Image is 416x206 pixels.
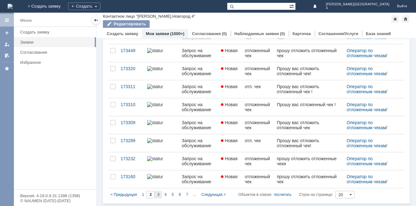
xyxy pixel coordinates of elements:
div: отложенный чек [245,102,272,112]
div: / [347,174,397,184]
span: Новая [221,120,238,125]
a: Новая [218,98,242,116]
div: Запрос на обслуживание [182,156,216,166]
span: Объектов в списке: [238,192,272,197]
span: 4 [164,192,167,197]
div: Запрос на обслуживание [182,120,216,130]
span: Новая [221,156,238,161]
a: Оператор по отложенным чекам [347,120,386,130]
a: 173289 [118,134,145,152]
img: statusbar-25 (1).png [147,66,163,71]
div: 173160 [121,174,142,179]
a: Заявки [18,37,95,47]
div: © NAUMEN [DATE]-[DATE] [20,199,90,203]
div: Запрос на обслуживание [182,102,216,112]
span: ... [193,192,196,197]
a: База знаний [366,31,391,36]
div: отл. чек [245,84,272,89]
div: Согласования [20,50,92,55]
a: Новая [218,62,242,80]
a: Оператор по отложенным чекам [347,156,386,166]
span: < Предыдущая [110,192,137,197]
a: Новая [218,44,242,62]
a: Соглашения/Услуги [318,31,358,36]
div: 173320 [121,66,142,71]
div: 173232 [121,156,142,161]
span: 4 [326,6,389,10]
a: Запрос на обслуживание [179,62,218,80]
a: Карточка [293,31,311,36]
div: Запрос на обслуживание [182,138,216,148]
a: отложенный чек [242,170,274,188]
div: Избранное [20,60,85,65]
a: Новая [218,134,242,152]
img: statusbar-25 (1).png [147,174,163,179]
div: 173310 [121,102,142,107]
a: Запрос на обслуживание [179,134,218,152]
div: 173289 [121,138,142,143]
div: 173311 [121,84,142,89]
div: Создать заявку [20,30,92,34]
div: / [347,84,397,94]
a: statusbar-25 (1).png [145,134,179,152]
i: Строк на странице: [238,191,333,198]
a: 173232 [118,152,145,170]
a: Новая [218,116,242,134]
a: statusbar-25 (1).png [145,152,179,170]
a: отложенный чек [242,116,274,134]
img: statusbar-25 (1).png [147,84,163,89]
div: / [347,48,397,58]
span: Расширенный поиск [289,3,295,9]
a: 173449 [118,44,145,62]
a: Создать заявку [107,31,138,36]
a: Создать заявку [18,27,95,37]
a: Запрос на обслуживание [179,116,218,134]
div: отложенный чек [245,120,272,130]
a: отл. чек [242,80,274,98]
span: Новая [221,138,238,143]
a: 173309 [118,116,145,134]
div: Скрыть меню [92,16,100,24]
a: Оператор по отложенным чекам [347,84,386,94]
span: Новая [221,84,238,89]
a: Мои заявки [2,39,12,49]
a: 173160 [118,170,145,188]
div: Версия: 4.18.0.9.31.1398 (1398) [20,194,90,198]
a: Оператор по отложенным чекам [347,174,386,184]
div: (1000+) [170,31,184,36]
a: 173310 [118,98,145,116]
div: отложенный чек [245,48,272,58]
div: Контактное лицо "[PERSON_NAME].Новгород 4" [103,14,195,19]
img: statusbar-25 (1).png [147,120,163,125]
div: / [347,138,397,148]
a: Наблюдаемые заявки [235,31,279,36]
a: Запрос на обслуживание [179,98,218,116]
span: Новая [221,66,238,71]
a: Мои заявки [146,31,169,36]
div: Запрос на обслуживание [182,174,216,184]
a: 173320 [118,62,145,80]
div: 173309 [121,120,142,125]
div: Создать [68,3,100,10]
a: отложенный чек [242,62,274,80]
div: отложенный чек [245,66,272,76]
div: отл. чек [245,138,272,143]
div: Запрос на обслуживание [182,48,216,58]
a: Запрос на обслуживание [179,80,218,98]
div: (0) [222,31,227,36]
a: Согласования [192,31,221,36]
span: 7 [186,192,188,197]
a: Оператор по отложенным чекам [347,48,386,58]
a: Новая [218,80,242,98]
a: statusbar-25 (1).png [145,116,179,134]
a: statusbar-25 (1).png [145,98,179,116]
a: Оператор по отложенным чекам [347,66,386,76]
a: Согласования [18,47,95,57]
div: Заявки [20,40,92,45]
div: / [347,66,397,76]
div: отложенный чек [245,156,272,166]
span: 1 [142,192,144,197]
a: Мои согласования [2,51,12,61]
a: statusbar-25 (1).png [145,80,179,98]
span: 3 [157,192,159,197]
